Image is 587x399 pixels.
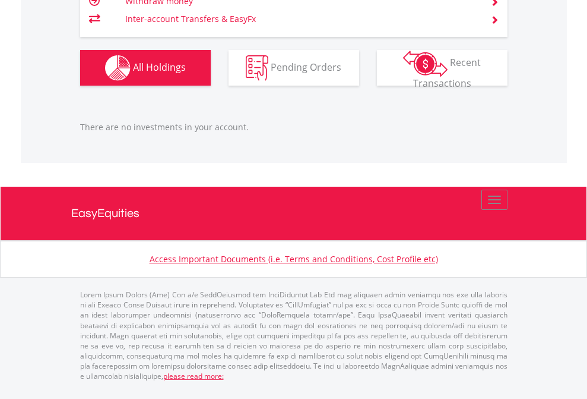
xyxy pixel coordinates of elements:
[271,60,341,73] span: Pending Orders
[403,51,448,77] img: transactions-zar-wht.png
[105,55,131,81] img: holdings-wht.png
[71,187,516,240] a: EasyEquities
[163,371,224,381] a: please read more:
[377,50,507,86] button: Recent Transactions
[80,290,507,381] p: Lorem Ipsum Dolors (Ame) Con a/e SeddOeiusmod tem InciDiduntut Lab Etd mag aliquaen admin veniamq...
[229,50,359,86] button: Pending Orders
[150,253,438,265] a: Access Important Documents (i.e. Terms and Conditions, Cost Profile etc)
[80,121,507,133] p: There are no investments in your account.
[133,60,186,73] span: All Holdings
[125,10,476,28] td: Inter-account Transfers & EasyFx
[80,50,211,86] button: All Holdings
[246,55,268,81] img: pending_instructions-wht.png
